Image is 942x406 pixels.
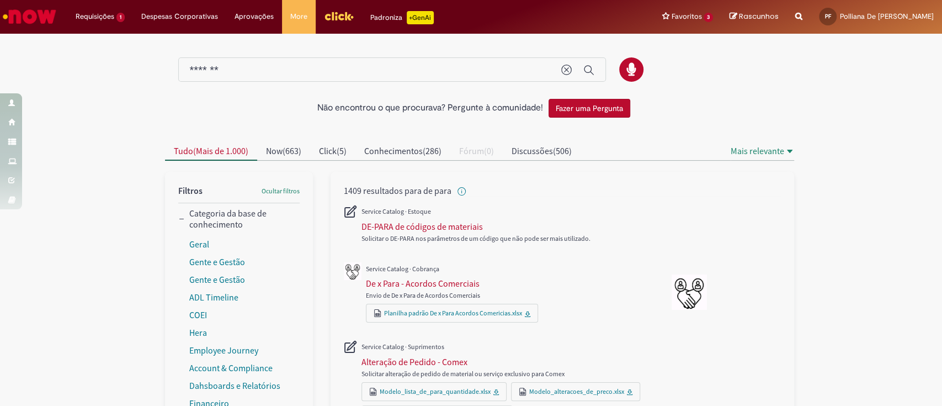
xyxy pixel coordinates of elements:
img: ServiceNow [1,6,58,28]
p: +GenAi [407,11,434,24]
h2: Não encontrou o que procurava? Pergunte à comunidade! [317,103,543,113]
span: Despesas Corporativas [141,11,218,22]
span: Polliana De [PERSON_NAME] [840,12,934,21]
span: 3 [704,13,713,22]
a: Rascunhos [730,12,779,22]
span: Rascunhos [739,11,779,22]
span: 1 [116,13,125,22]
button: Fazer uma Pergunta [549,99,630,118]
div: Padroniza [370,11,434,24]
span: More [290,11,307,22]
span: Favoritos [671,11,701,22]
span: Aprovações [235,11,274,22]
span: Requisições [76,11,114,22]
span: PF [825,13,831,20]
img: click_logo_yellow_360x200.png [324,8,354,24]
